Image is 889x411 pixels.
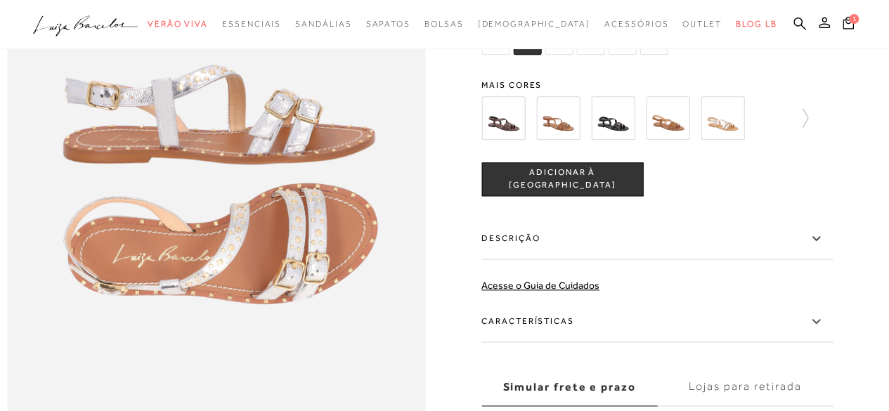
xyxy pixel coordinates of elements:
span: Sapatos [365,19,410,29]
span: Essenciais [222,19,281,29]
span: Mais cores [481,81,833,89]
img: RASTEIRA COURO PRETA COM FIVELAS E TACHAS OURO [591,96,635,140]
img: RASTEIRA METALIZADA OURO COM FIVELAS E TACHAS DOURADAS [701,96,744,140]
span: 1 [849,14,859,24]
a: BLOG LB [736,11,777,37]
span: Acessórios [604,19,668,29]
a: Acesse o Guia de Cuidados [481,280,599,291]
label: Lojas para retirada [657,368,833,406]
img: RASTEIRA COURO COFFEE COM FIVELAS E TACHAS OURO [536,96,580,140]
img: RASTEIRA COURO COFFEE COM FIVELAS E TACHAS OURO [481,96,525,140]
span: ADICIONAR À [GEOGRAPHIC_DATA] [482,167,642,192]
span: [DEMOGRAPHIC_DATA] [477,19,590,29]
a: noSubCategoriesText [604,11,668,37]
label: Características [481,301,833,342]
a: noSubCategoriesText [148,11,208,37]
a: noSubCategoriesText [477,11,590,37]
span: BLOG LB [736,19,777,29]
span: Sandálias [295,19,351,29]
button: 1 [838,15,858,34]
a: noSubCategoriesText [295,11,351,37]
span: Bolsas [424,19,464,29]
span: Outlet [682,19,722,29]
label: Simular frete e prazo [481,368,657,406]
a: noSubCategoriesText [222,11,281,37]
button: ADICIONAR À [GEOGRAPHIC_DATA] [481,162,643,196]
a: noSubCategoriesText [682,11,722,37]
label: Descrição [481,218,833,259]
a: noSubCategoriesText [424,11,464,37]
span: Verão Viva [148,19,208,29]
a: noSubCategoriesText [365,11,410,37]
img: RASTEIRA EM CAMURÇA CARAMELO COM DETALHES METÁLICOS [646,96,689,140]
